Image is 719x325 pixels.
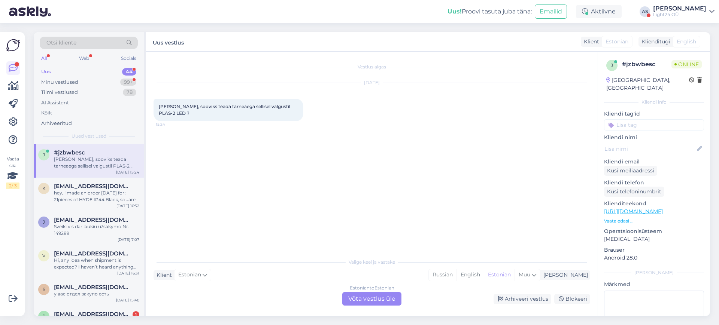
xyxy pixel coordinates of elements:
[604,119,704,131] input: Lisa tag
[6,183,19,189] div: 2 / 3
[154,64,590,70] div: Vestlus algas
[43,219,45,225] span: j
[6,156,19,189] div: Vaata siia
[653,6,715,18] a: [PERSON_NAME]Light24 OÜ
[123,89,136,96] div: 78
[54,190,139,203] div: hey, i made an order [DATE] for : 21pieces of HYDE IP44 Black, square lamps We opened the package...
[604,110,704,118] p: Kliendi tag'id
[653,6,706,12] div: [PERSON_NAME]
[41,109,52,117] div: Kõik
[54,250,132,257] span: vanheiningenruud@gmail.com
[540,271,588,279] div: [PERSON_NAME]
[41,120,72,127] div: Arhiveeritud
[342,292,401,306] div: Võta vestlus üle
[606,38,628,46] span: Estonian
[604,200,704,208] p: Klienditeekond
[604,280,704,288] p: Märkmed
[640,6,650,17] div: AS
[41,68,51,76] div: Uus
[604,134,704,141] p: Kliendi nimi
[116,169,139,175] div: [DATE] 15:24
[604,246,704,254] p: Brauser
[122,68,136,76] div: 44
[576,5,622,18] div: Aktiivne
[484,269,515,280] div: Estonian
[54,223,139,237] div: Sveiki vis dar laukiu užsakymo Nr. 149289
[78,53,91,63] div: Web
[604,235,704,243] p: [MEDICAL_DATA]
[54,284,132,291] span: shahzoda@ovivoelektrik.com.tr
[604,227,704,235] p: Operatsioonisüsteem
[604,208,663,215] a: [URL][DOMAIN_NAME]
[604,218,704,224] p: Vaata edasi ...
[116,203,139,209] div: [DATE] 16:52
[46,39,76,47] span: Otsi kliente
[638,38,670,46] div: Klienditugi
[350,285,394,291] div: Estonian to Estonian
[622,60,671,69] div: # jzbwbesc
[54,183,132,190] span: kuninkaantie752@gmail.com
[429,269,456,280] div: Russian
[42,313,46,319] span: r
[41,99,69,107] div: AI Assistent
[54,217,132,223] span: justmisius@gmail.com
[54,257,139,270] div: Hi, any idea when shipment is expected? I haven’t heard anything yet. Commande n°149638] ([DATE])...
[519,271,530,278] span: Muu
[42,253,45,258] span: v
[154,259,590,266] div: Valige keel ja vastake
[456,269,484,280] div: English
[43,152,45,157] span: j
[581,38,599,46] div: Klient
[178,271,201,279] span: Estonian
[72,133,106,139] span: Uued vestlused
[677,38,696,46] span: English
[604,254,704,262] p: Android 28.0
[494,294,551,304] div: Arhiveeri vestlus
[54,149,85,156] span: #jzbwbesc
[118,237,139,242] div: [DATE] 7:07
[535,4,567,19] button: Emailid
[606,76,689,92] div: [GEOGRAPHIC_DATA], [GEOGRAPHIC_DATA]
[154,79,590,86] div: [DATE]
[604,179,704,187] p: Kliendi telefon
[6,38,20,52] img: Askly Logo
[119,53,138,63] div: Socials
[604,269,704,276] div: [PERSON_NAME]
[448,7,532,16] div: Proovi tasuta juba täna:
[604,187,664,197] div: Küsi telefoninumbrit
[41,89,78,96] div: Tiimi vestlused
[54,156,139,169] div: [PERSON_NAME], sooviks teada tarneaega sellisel valgustil PLAS-2 LED ?
[54,291,139,297] div: у вас отдел закупо есть
[117,270,139,276] div: [DATE] 16:31
[604,99,704,105] div: Kliendi info
[116,297,139,303] div: [DATE] 15:48
[54,311,132,318] span: ritvaleinonen@hotmail.com
[41,79,78,86] div: Minu vestlused
[671,60,702,68] span: Online
[159,104,291,116] span: [PERSON_NAME], sooviks teada tarneaega sellisel valgustil PLAS-2 LED ?
[604,166,657,176] div: Küsi meiliaadressi
[40,53,48,63] div: All
[554,294,590,304] div: Blokeeri
[653,12,706,18] div: Light24 OÜ
[156,122,184,127] span: 15:24
[153,37,184,47] label: Uus vestlus
[604,158,704,166] p: Kliendi email
[133,311,139,318] div: 1
[120,79,136,86] div: 99+
[611,62,613,68] span: j
[154,271,172,279] div: Klient
[448,8,462,15] b: Uus!
[43,286,45,292] span: s
[604,145,695,153] input: Lisa nimi
[42,186,46,191] span: k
